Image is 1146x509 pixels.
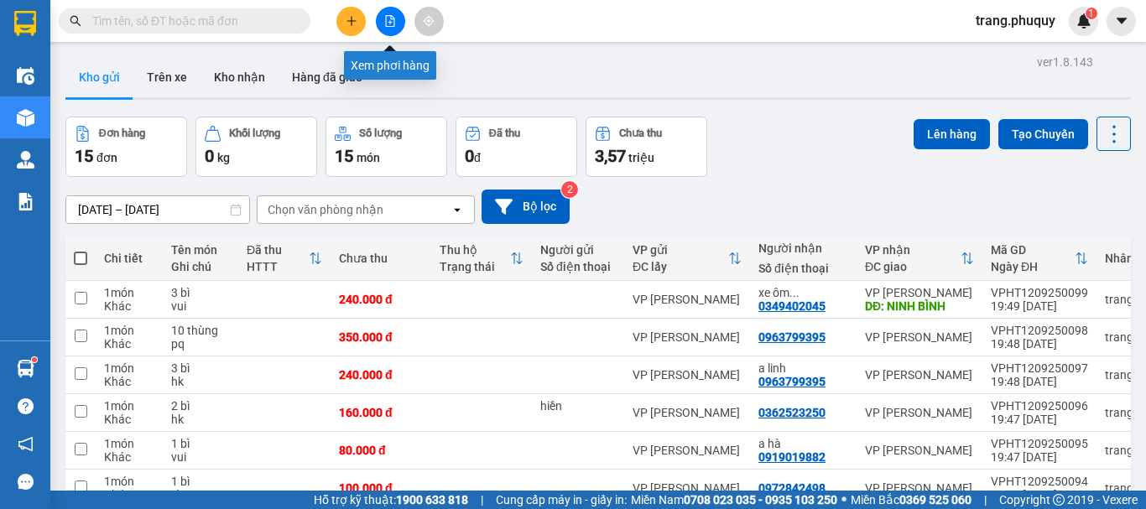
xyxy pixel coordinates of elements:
button: Số lượng15món [326,117,447,177]
div: Khác [104,488,154,501]
div: Người gửi [540,243,616,257]
div: 0919019882 [758,450,826,464]
div: Số điện thoại [540,260,616,273]
span: caret-down [1114,13,1129,29]
div: 1 món [104,361,154,375]
th: Toggle SortBy [431,236,532,281]
div: xe ôm (nhung) [758,286,848,299]
span: 0 [205,146,214,166]
div: VP [PERSON_NAME] [633,444,742,457]
button: Trên xe [133,57,201,97]
span: 1 [1088,8,1094,19]
div: Chi tiết [104,252,154,265]
strong: 0369 525 060 [899,493,971,506]
span: trang.phuquy [962,10,1069,31]
span: kg [217,151,230,164]
img: warehouse-icon [17,360,34,377]
span: ... [789,286,800,299]
div: HTTT [247,260,309,273]
strong: 0708 023 035 - 0935 103 250 [684,493,837,506]
div: 0362523250 [758,406,826,419]
span: món [357,151,380,164]
div: a hà [758,437,848,450]
div: 1 món [104,286,154,299]
th: Toggle SortBy [238,236,331,281]
div: 240.000 đ [339,293,423,306]
div: a linh [758,361,848,375]
img: warehouse-icon [17,151,34,169]
div: Thu hộ [440,243,510,257]
span: plus [346,15,357,27]
span: notification [18,436,34,452]
span: message [18,474,34,490]
div: 19:46 [DATE] [991,488,1088,501]
div: VP [PERSON_NAME] [865,481,974,495]
input: Select a date range. [66,196,249,223]
button: caret-down [1107,7,1136,36]
div: VP [PERSON_NAME] [633,330,742,344]
div: Chưa thu [339,252,423,265]
div: VP nhận [865,243,961,257]
span: 15 [75,146,93,166]
div: 2 bì [171,399,230,413]
img: warehouse-icon [17,109,34,127]
div: vui [171,450,230,464]
div: VP [PERSON_NAME] [865,406,974,419]
svg: open [451,203,464,216]
img: icon-new-feature [1076,13,1091,29]
span: Miền Nam [631,491,837,509]
div: VP [PERSON_NAME] [633,368,742,382]
div: VPHT1209250096 [991,399,1088,413]
span: file-add [384,15,396,27]
span: question-circle [18,398,34,414]
div: Xem phơi hàng [344,51,436,80]
div: ĐC giao [865,260,961,273]
div: ĐC lấy [633,260,728,273]
div: Số lượng [359,127,402,139]
div: VP [PERSON_NAME] [865,286,974,299]
div: tùng [171,488,230,501]
div: Tên món [171,243,230,257]
div: 100.000 đ [339,481,423,495]
span: Miền Bắc [851,491,971,509]
button: Chưa thu3,57 triệu [586,117,707,177]
button: file-add [376,7,405,36]
div: 350.000 đ [339,330,423,344]
div: 1 bì [171,437,230,450]
div: hk [171,413,230,426]
div: VPHT1209250098 [991,324,1088,337]
sup: 1 [1086,8,1097,19]
div: Mã GD [991,243,1075,257]
span: aim [423,15,435,27]
span: Hỗ trợ kỹ thuật: [314,491,468,509]
div: Số điện thoại [758,262,848,275]
div: 3 bì [171,286,230,299]
sup: 2 [561,181,578,198]
div: VP [PERSON_NAME] [633,293,742,306]
div: hk [171,375,230,388]
button: Kho gửi [65,57,133,97]
div: 19:48 [DATE] [991,337,1088,351]
div: Khác [104,413,154,426]
button: plus [336,7,366,36]
div: 10 thùng [171,324,230,337]
button: Đã thu0đ [456,117,577,177]
img: solution-icon [17,193,34,210]
span: 15 [335,146,353,166]
div: vui [171,299,230,313]
div: 1 món [104,437,154,450]
div: VP [PERSON_NAME] [865,330,974,344]
span: copyright [1053,494,1065,506]
div: VP [PERSON_NAME] [633,481,742,495]
div: 80.000 đ [339,444,423,457]
div: 1 món [104,324,154,337]
img: warehouse-icon [17,67,34,85]
input: Tìm tên, số ĐT hoặc mã đơn [92,12,290,30]
div: VP [PERSON_NAME] [865,368,974,382]
div: Khối lượng [229,127,280,139]
span: search [70,15,81,27]
div: VPHT1209250095 [991,437,1088,450]
div: VP [PERSON_NAME] [865,444,974,457]
button: aim [414,7,444,36]
div: 0349402045 [758,299,826,313]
